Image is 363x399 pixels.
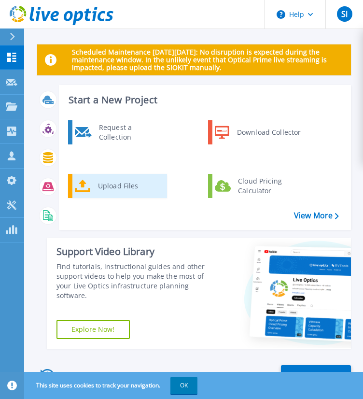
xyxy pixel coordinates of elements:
[281,365,351,387] a: All Projects
[170,377,197,394] button: OK
[93,176,165,196] div: Upload Files
[341,10,348,18] span: SI
[233,176,305,196] div: Cloud Pricing Calculator
[208,174,307,198] a: Cloud Pricing Calculator
[294,211,339,220] a: View More
[68,174,167,198] a: Upload Files
[56,320,130,339] a: Explore Now!
[68,120,167,144] a: Request a Collection
[69,95,338,105] h3: Start a New Project
[56,262,210,300] div: Find tutorials, instructional guides and other support videos to help you make the most of your L...
[37,364,143,388] div: Recent Projects
[94,123,165,142] div: Request a Collection
[72,48,343,71] p: Scheduled Maintenance [DATE][DATE]: No disruption is expected during the maintenance window. In t...
[208,120,307,144] a: Download Collector
[56,245,210,258] div: Support Video Library
[232,123,305,142] div: Download Collector
[27,377,197,394] span: This site uses cookies to track your navigation.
